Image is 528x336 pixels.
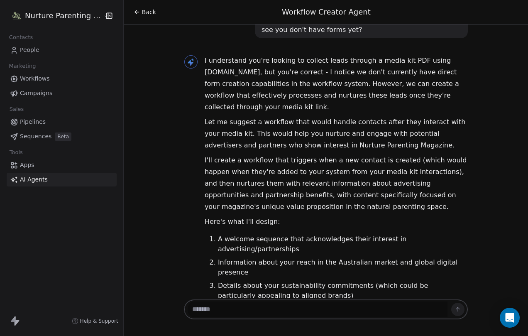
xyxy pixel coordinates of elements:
span: Pipelines [20,118,46,126]
span: Help & Support [80,318,118,324]
span: Sales [6,103,27,115]
span: Beta [55,132,71,141]
img: Logo-Nurture%20Parenting%20Magazine-2025-a4b28b-5in.png [12,11,22,21]
span: Sequences [20,132,51,141]
span: Tools [6,146,26,159]
div: Open Intercom Messenger [500,308,520,328]
a: Apps [7,158,117,172]
span: Back [142,8,156,16]
p: I understand you're looking to collect leads through a media kit PDF using [DOMAIN_NAME], but you... [205,55,468,113]
a: People [7,43,117,57]
span: Apps [20,161,34,169]
a: SequencesBeta [7,130,117,143]
span: Campaigns [20,89,52,98]
span: Marketing [5,60,39,72]
a: Pipelines [7,115,117,129]
li: Details about your sustainability commitments (which could be particularly appealing to aligned b... [218,281,468,301]
p: Let me suggest a workflow that would handle contacts after they interact with your media kit. Thi... [205,116,468,151]
p: I'll create a workflow that triggers when a new contact is created (which would happen when they'... [205,155,468,213]
span: Workflows [20,74,50,83]
a: Campaigns [7,86,117,100]
p: Here's what I'll design: [205,216,468,228]
button: Nurture Parenting Magazine [10,9,98,23]
li: A welcome sequence that acknowledges their interest in advertising/partnerships [218,234,468,254]
span: AI Agents [20,175,48,184]
a: AI Agents [7,173,117,186]
a: Help & Support [72,318,118,324]
span: Workflow Creator Agent [282,7,371,16]
span: People [20,46,39,54]
span: Contacts [5,31,37,44]
a: Workflows [7,72,117,86]
li: Information about your reach in the Australian market and global digital presence [218,258,468,277]
span: Nurture Parenting Magazine [25,10,101,21]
